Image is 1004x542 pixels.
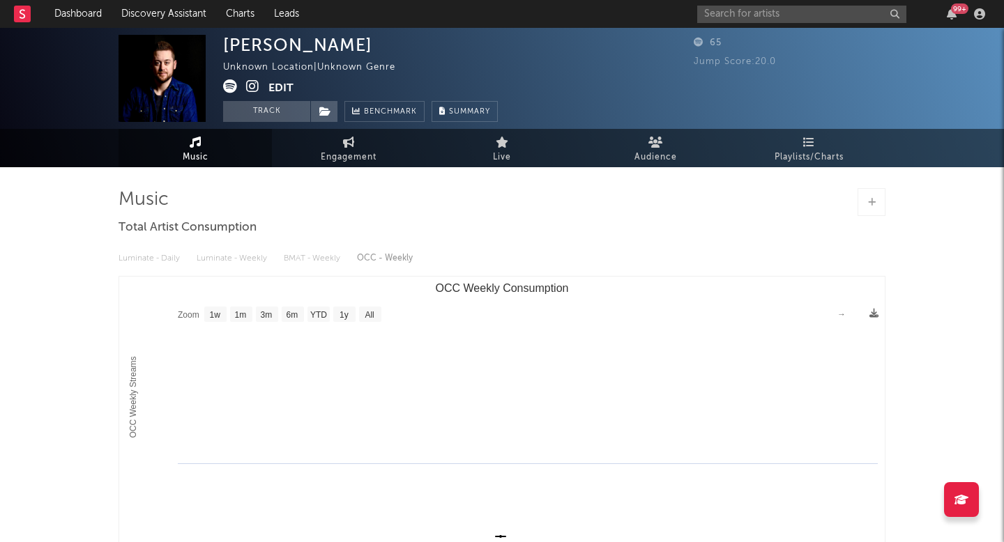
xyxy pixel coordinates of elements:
a: Audience [579,129,732,167]
text: 1w [210,310,221,320]
a: Music [119,129,272,167]
text: YTD [310,310,327,320]
span: Benchmark [364,104,417,121]
div: Unknown Location | Unknown Genre [223,59,411,76]
text: Zoom [178,310,199,320]
text: 6m [287,310,298,320]
button: Edit [268,79,294,97]
input: Search for artists [697,6,906,23]
a: Playlists/Charts [732,129,885,167]
span: Summary [449,108,490,116]
text: → [837,309,846,319]
text: 1m [235,310,247,320]
text: 3m [261,310,273,320]
text: OCC Weekly Consumption [436,282,569,294]
span: Total Artist Consumption [119,219,257,236]
a: Benchmark [344,101,425,122]
span: Live [493,149,511,166]
button: Track [223,101,310,122]
text: OCC Weekly Streams [128,356,138,438]
span: Music [183,149,208,166]
span: Playlists/Charts [775,149,844,166]
span: Engagement [321,149,376,166]
span: 65 [694,38,722,47]
div: 99 + [951,3,968,14]
span: Audience [634,149,677,166]
a: Engagement [272,129,425,167]
button: Summary [432,101,498,122]
text: All [365,310,374,320]
text: 1y [340,310,349,320]
button: 99+ [947,8,957,20]
a: Live [425,129,579,167]
span: Jump Score: 20.0 [694,57,776,66]
div: [PERSON_NAME] [223,35,372,55]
